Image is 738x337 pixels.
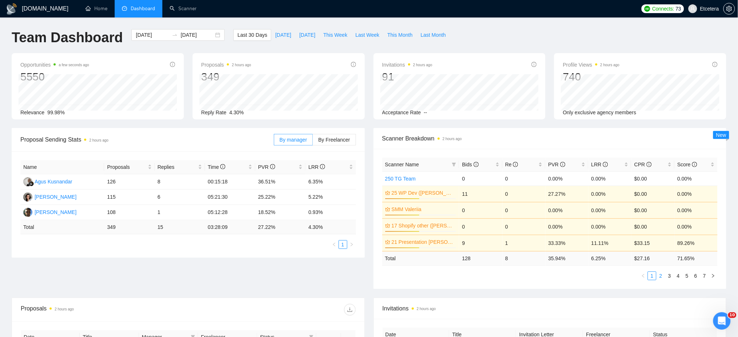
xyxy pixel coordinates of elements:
[319,29,351,41] button: This Week
[692,272,700,280] a: 6
[502,202,545,218] td: 0
[275,31,291,39] span: [DATE]
[674,272,682,280] a: 4
[676,5,681,13] span: 73
[459,235,502,251] td: 9
[305,174,356,190] td: 6.35%
[648,271,656,280] li: 1
[355,31,379,39] span: Last Week
[417,29,450,41] button: Last Month
[459,218,502,235] td: 0
[723,6,735,12] a: setting
[723,3,735,15] button: setting
[136,31,169,39] input: Start date
[713,62,718,67] span: info-circle
[382,70,433,84] div: 91
[295,29,319,41] button: [DATE]
[474,162,479,167] span: info-circle
[270,164,275,169] span: info-circle
[502,235,545,251] td: 1
[35,193,76,201] div: [PERSON_NAME]
[205,190,255,205] td: 05:21:30
[344,307,355,313] span: download
[502,218,545,235] td: 0
[631,186,674,202] td: $0.00
[424,110,427,115] span: --
[351,62,356,67] span: info-circle
[205,220,255,234] td: 03:28:09
[678,162,697,167] span: Score
[155,220,205,234] td: 15
[305,190,356,205] td: 5.22%
[344,304,356,316] button: download
[641,274,646,278] span: left
[502,171,545,186] td: 0
[459,186,502,202] td: 11
[631,202,674,218] td: $0.00
[675,235,718,251] td: 89.26%
[459,202,502,218] td: 0
[55,307,74,311] time: 2 hours ago
[385,190,390,195] span: crown
[709,271,718,280] li: Next Page
[347,240,356,249] button: right
[104,174,154,190] td: 126
[20,70,89,84] div: 5550
[20,220,104,234] td: Total
[639,271,648,280] button: left
[392,238,455,246] a: 21 Presentation [PERSON_NAME]
[318,137,350,143] span: By Freelancer
[513,162,518,167] span: info-circle
[588,202,631,218] td: 0.00%
[545,171,588,186] td: 0.00%
[21,304,188,316] div: Proposals
[35,208,76,216] div: [PERSON_NAME]
[392,189,455,197] a: 25 WP Dev ([PERSON_NAME] B)
[280,137,307,143] span: By manager
[588,171,631,186] td: 0.00%
[666,272,674,280] a: 3
[339,241,347,249] a: 1
[417,307,436,311] time: 2 hours ago
[208,164,225,170] span: Time
[588,218,631,235] td: 0.00%
[351,29,383,41] button: Last Week
[155,174,205,190] td: 8
[588,251,631,265] td: 6.25 %
[644,6,650,12] img: upwork-logo.png
[347,240,356,249] li: Next Page
[385,223,390,228] span: crown
[450,159,458,170] span: filter
[665,271,674,280] li: 3
[308,164,325,170] span: LRR
[588,186,631,202] td: 0.00%
[683,271,691,280] li: 5
[155,160,205,174] th: Replies
[692,162,697,167] span: info-circle
[709,271,718,280] button: right
[350,242,354,247] span: right
[305,205,356,220] td: 0.93%
[532,62,537,67] span: info-circle
[385,239,390,245] span: crown
[413,63,433,67] time: 2 hours ago
[387,31,413,39] span: This Month
[502,251,545,265] td: 8
[201,60,251,69] span: Proposals
[155,205,205,220] td: 1
[237,31,267,39] span: Last 30 Days
[170,5,197,12] a: searchScanner
[86,5,107,12] a: homeHome
[104,205,154,220] td: 108
[560,162,565,167] span: info-circle
[181,31,214,39] input: End date
[229,110,244,115] span: 4.30%
[6,3,17,15] img: logo
[258,164,275,170] span: PVR
[631,235,674,251] td: $33.15
[382,251,459,265] td: Total
[505,162,518,167] span: Re
[462,162,478,167] span: Bids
